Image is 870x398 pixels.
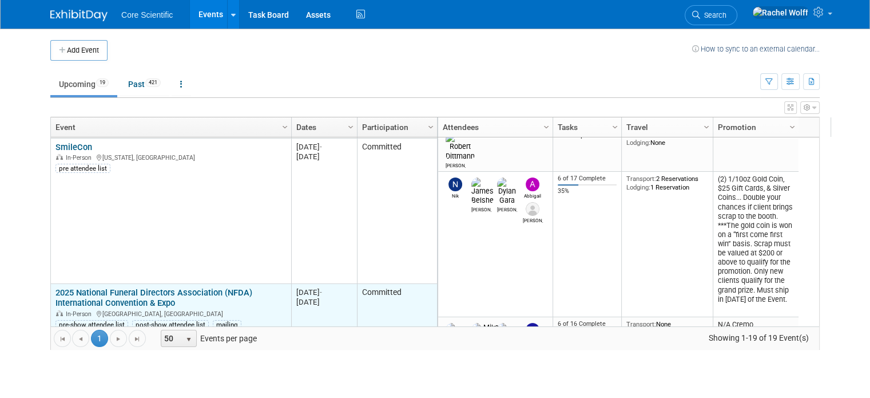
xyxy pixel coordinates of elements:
div: None None [626,320,709,337]
img: In-Person Event [56,310,63,316]
span: Lodging: [626,139,650,147]
img: Dylan Gara [497,323,517,350]
div: 6 of 16 Complete [558,320,617,328]
a: Attendees [443,117,545,137]
img: Kendal Pobol [526,323,539,337]
td: N/A Cremo [713,317,799,367]
span: Go to the last page [133,334,142,344]
a: Column Settings [786,117,799,135]
div: None None [626,130,709,147]
img: Dylan Gara [497,178,517,205]
span: Column Settings [346,123,355,132]
span: Column Settings [702,123,711,132]
a: 2025 National Funeral Directors Association (NFDA) International Convention & Expo [55,287,252,309]
span: Transport: [626,320,656,328]
div: Abbigail Belshe [523,191,543,199]
span: - [320,288,322,297]
a: Column Settings [345,117,357,135]
div: Nik Koelblinger [446,191,466,199]
a: Column Settings [541,117,553,135]
img: Rachel Wolff [752,6,809,19]
img: Nik Koelblinger [448,178,462,191]
span: Events per page [146,330,268,347]
span: Transport: [626,175,656,183]
div: [DATE] [296,142,352,152]
td: Committed [357,284,437,333]
span: Showing 1-19 of 19 Event(s) [698,330,819,346]
img: Mike McKenna [471,323,502,341]
a: Travel [626,117,705,137]
a: Tasks [558,117,614,137]
div: pre-show attendee list [55,320,128,329]
div: post-show attendee list [132,320,209,329]
div: [US_STATE], [GEOGRAPHIC_DATA] [55,152,286,162]
td: Committed [357,139,437,284]
a: Go to the previous page [72,330,89,347]
div: 35% [558,187,617,195]
span: select [184,335,193,344]
span: 19 [96,78,109,87]
a: Go to the next page [110,330,127,347]
a: Past421 [120,73,169,95]
div: Robert Dittmann [446,161,466,168]
span: Column Settings [610,123,619,132]
span: Core Scientific [121,10,173,19]
div: pre attendee list [55,164,110,173]
span: Go to the next page [114,334,123,344]
a: Column Settings [701,117,713,135]
span: 1 [91,330,108,347]
a: Participation [362,117,430,137]
div: James Belshe [471,205,491,212]
img: ExhibitDay [50,10,108,21]
div: Alex Belshe [523,216,543,223]
span: In-Person [66,154,95,161]
a: How to sync to an external calendar... [692,45,820,53]
div: 2 Reservations 1 Reservation [626,175,709,191]
img: Robert Dittmann [446,323,475,350]
a: Search [685,5,737,25]
img: Robert Dittmann [446,133,475,160]
a: SmileCon [55,142,92,152]
a: Column Settings [425,117,438,135]
a: Dates [296,117,349,137]
span: Lodging: [626,183,650,191]
span: In-Person [66,310,95,318]
span: Column Settings [280,123,289,132]
a: Column Settings [279,117,292,135]
td: (2) 1/10oz Gold Coin, $25 Gift Cards, & Silver Coins... Double your chances if client brings scra... [713,172,799,317]
a: Column Settings [609,117,622,135]
div: 6 of 17 Complete [558,175,617,183]
a: Upcoming19 [50,73,117,95]
a: Go to the first page [54,330,71,347]
span: Column Settings [426,123,435,132]
span: Column Settings [542,123,551,132]
a: Go to the last page [129,330,146,347]
span: 421 [145,78,161,87]
button: Add Event [50,40,108,61]
div: mailing [213,320,241,329]
img: Alex Belshe [526,202,539,216]
span: - [320,143,322,151]
div: [DATE] [296,297,352,307]
a: Event [55,117,284,137]
div: [DATE] [296,152,352,161]
img: James Belshe [471,178,494,205]
div: [GEOGRAPHIC_DATA], [GEOGRAPHIC_DATA] [55,309,286,318]
span: Go to the previous page [76,334,85,344]
span: Search [700,11,726,19]
span: 50 [161,330,181,346]
img: In-Person Event [56,154,63,160]
a: Promotion [718,117,791,137]
div: Dylan Gara [497,205,517,212]
span: Column Settings [788,123,797,132]
img: Abbigail Belshe [526,178,539,191]
div: [DATE] [296,287,352,297]
span: Go to the first page [58,334,67,344]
